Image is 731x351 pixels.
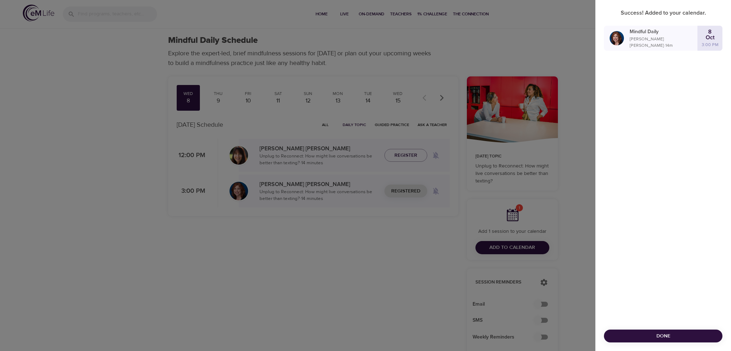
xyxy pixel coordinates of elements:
p: 3:00 PM [702,41,719,48]
p: [PERSON_NAME] [PERSON_NAME] · 14 m [630,36,697,49]
p: Mindful Daily [630,28,697,36]
button: Done [604,330,722,343]
img: Elaine_Smookler-min.jpg [610,31,624,45]
p: Success! Added to your calendar. [604,9,722,17]
span: Done [610,332,717,341]
p: 8 [708,29,712,35]
p: Oct [706,35,715,40]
